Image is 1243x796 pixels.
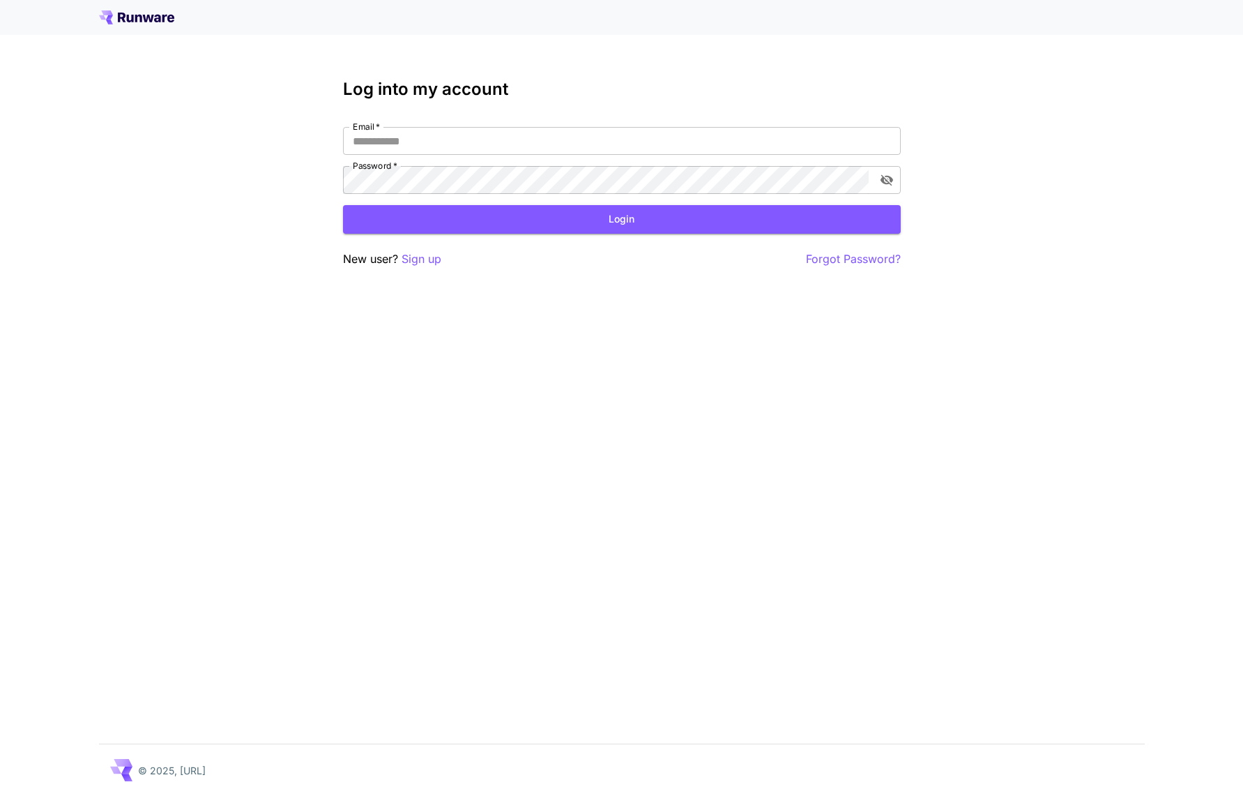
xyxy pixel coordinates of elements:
[806,250,901,268] button: Forgot Password?
[343,205,901,234] button: Login
[353,160,397,172] label: Password
[138,763,206,778] p: © 2025, [URL]
[343,80,901,99] h3: Log into my account
[874,167,899,193] button: toggle password visibility
[343,250,441,268] p: New user?
[353,121,380,133] label: Email
[402,250,441,268] button: Sign up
